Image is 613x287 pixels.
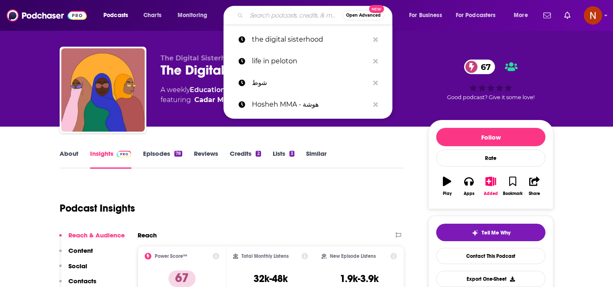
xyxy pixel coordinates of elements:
[428,54,553,106] div: 67Good podcast? Give it some love!
[224,29,392,50] a: the digital sisterhood
[273,150,294,169] a: Lists3
[480,171,502,201] button: Added
[436,171,458,201] button: Play
[447,94,535,100] span: Good podcast? Give it some love!
[502,171,523,201] button: Bookmark
[68,247,93,255] p: Content
[60,150,78,169] a: About
[436,150,545,167] div: Rate
[241,253,289,259] h2: Total Monthly Listens
[103,10,128,21] span: Podcasts
[584,6,602,25] img: User Profile
[289,151,294,157] div: 3
[561,8,574,22] a: Show notifications dropdown
[143,150,182,169] a: Episodes78
[61,48,145,132] img: The Digital Sisterhood
[256,151,261,157] div: 2
[224,72,392,94] a: شوط
[252,29,369,50] p: the digital sisterhood
[436,128,545,146] button: Follow
[540,8,554,22] a: Show notifications dropdown
[231,6,400,25] div: Search podcasts, credits, & more...
[403,9,452,22] button: open menu
[456,10,496,21] span: For Podcasters
[161,54,239,62] span: The Digital Sisterhood
[252,50,369,72] p: life in peloton
[514,10,528,21] span: More
[59,262,87,277] button: Social
[138,9,166,22] a: Charts
[472,60,495,74] span: 67
[172,9,218,22] button: open menu
[450,9,508,22] button: open menu
[254,272,288,285] h3: 32k-48k
[190,86,225,94] a: Education
[340,272,379,285] h3: 1.9k-3.9k
[346,13,381,17] span: Open Advanced
[7,7,87,23] img: Podchaser - Follow, Share and Rate Podcasts
[436,224,545,241] button: tell me why sparkleTell Me Why
[524,171,545,201] button: Share
[68,231,125,239] p: Reach & Audience
[464,191,475,196] div: Apps
[68,277,96,285] p: Contacts
[224,50,392,72] a: life in peloton
[342,10,384,20] button: Open AdvancedNew
[230,150,261,169] a: Credits2
[246,9,342,22] input: Search podcasts, credits, & more...
[161,85,317,105] div: A weekly podcast
[409,10,442,21] span: For Business
[436,271,545,287] button: Export One-Sheet
[529,191,540,196] div: Share
[117,151,131,157] img: Podchaser Pro
[330,253,376,259] h2: New Episode Listens
[436,248,545,264] a: Contact This Podcast
[369,5,384,13] span: New
[464,60,495,74] a: 67
[143,10,161,21] span: Charts
[503,191,523,196] div: Bookmark
[458,171,480,201] button: Apps
[194,95,253,105] a: Cadar Mohamud
[252,94,369,115] p: Hosheh MMA - هوشة
[90,150,131,169] a: InsightsPodchaser Pro
[68,262,87,270] p: Social
[584,6,602,25] span: Logged in as AdelNBM
[98,9,139,22] button: open menu
[443,191,452,196] div: Play
[584,6,602,25] button: Show profile menu
[252,72,369,94] p: شوط
[178,10,207,21] span: Monitoring
[59,231,125,247] button: Reach & Audience
[484,191,498,196] div: Added
[482,230,510,236] span: Tell Me Why
[60,202,135,215] h1: Podcast Insights
[472,230,478,236] img: tell me why sparkle
[306,150,327,169] a: Similar
[194,150,218,169] a: Reviews
[59,247,93,262] button: Content
[138,231,157,239] h2: Reach
[168,270,196,287] p: 67
[161,95,317,105] span: featuring
[508,9,538,22] button: open menu
[174,151,182,157] div: 78
[155,253,187,259] h2: Power Score™
[224,94,392,115] a: Hosheh MMA - هوشة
